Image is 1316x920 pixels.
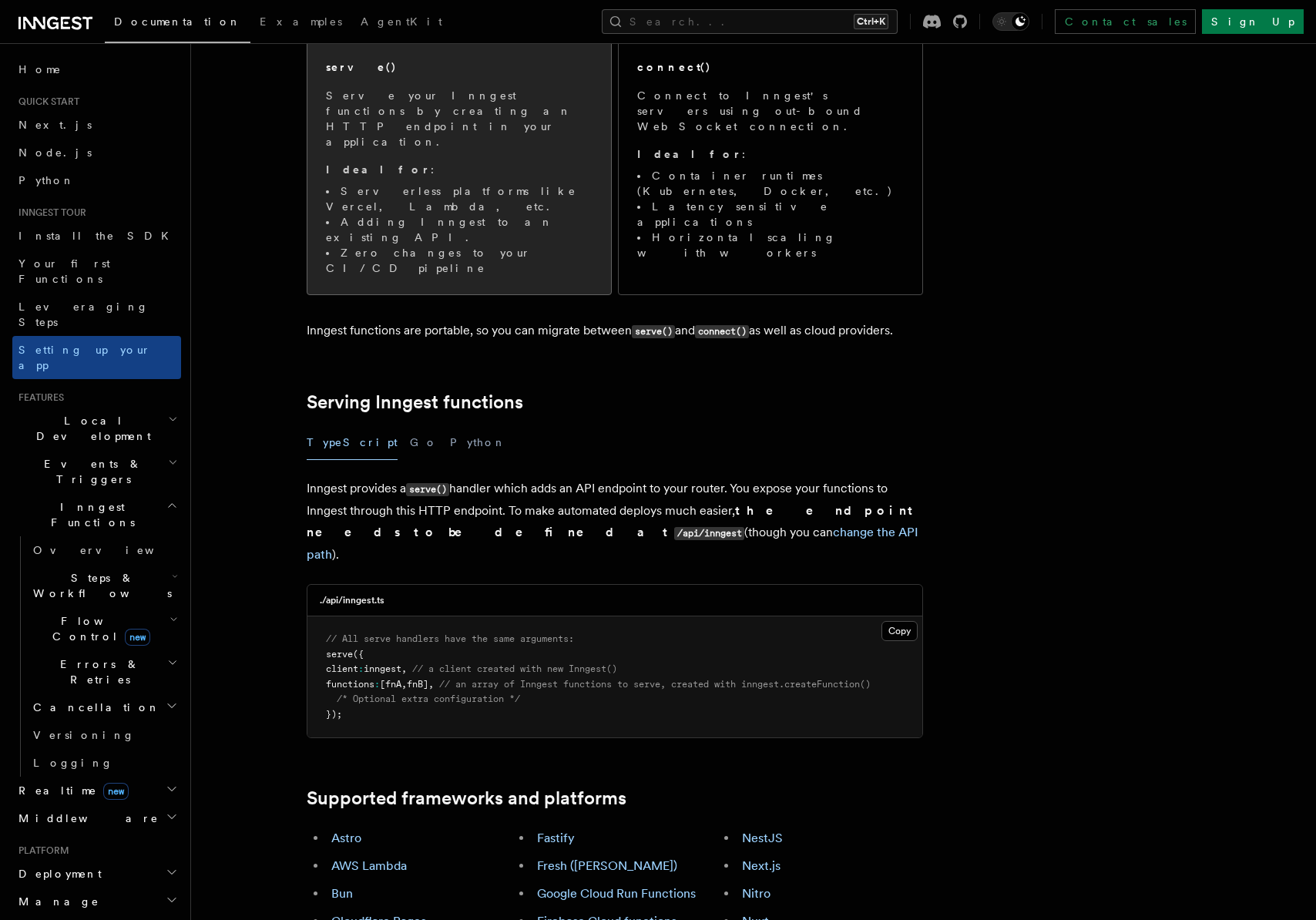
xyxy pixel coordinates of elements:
[364,663,401,674] span: inngest
[742,858,781,873] a: Next.js
[12,888,181,915] button: Manage
[12,499,166,530] span: Inngest Functions
[12,206,86,219] span: Inngest tour
[18,62,62,77] span: Home
[637,199,904,230] li: Latency sensitive applications
[18,146,92,159] span: Node.js
[12,336,181,379] a: Setting up your app
[12,860,181,888] button: Deployment
[12,139,181,166] a: Node.js
[307,787,626,809] a: Supported frameworks and platforms
[18,257,110,285] span: Your first Functions
[428,679,434,690] span: ,
[881,621,918,641] button: Copy
[326,162,593,177] p: :
[326,709,342,720] span: });
[380,679,401,690] span: [fnA
[27,613,170,644] span: Flow Control
[351,5,452,42] a: AgentKit
[260,15,342,28] span: Examples
[18,344,151,371] span: Setting up your app
[12,391,64,404] span: Features
[632,325,675,338] code: serve()
[12,783,129,798] span: Realtime
[307,320,923,342] p: Inngest functions are portable, so you can migrate between and as well as cloud providers.
[742,831,783,845] a: NestJS
[374,679,380,690] span: :
[12,811,159,826] span: Middleware
[27,607,181,650] button: Flow Controlnew
[326,663,358,674] span: client
[12,222,181,250] a: Install the SDK
[114,15,241,28] span: Documentation
[125,629,150,646] span: new
[537,831,575,845] a: Fastify
[307,478,923,566] p: Inngest provides a handler which adds an API endpoint to your router. You expose your functions t...
[12,456,168,487] span: Events & Triggers
[331,858,407,873] a: AWS Lambda
[27,749,181,777] a: Logging
[637,168,904,199] li: Container runtimes (Kubernetes, Docker, etc.)
[412,663,617,674] span: // a client created with new Inngest()
[12,844,69,857] span: Platform
[12,111,181,139] a: Next.js
[407,679,428,690] span: fnB]
[401,679,407,690] span: ,
[326,679,374,690] span: functions
[12,536,181,777] div: Inngest Functions
[320,594,384,606] h3: ./api/inngest.ts
[27,564,181,607] button: Steps & Workflows
[27,700,160,715] span: Cancellation
[33,757,113,769] span: Logging
[331,886,353,901] a: Bun
[12,55,181,83] a: Home
[27,693,181,721] button: Cancellation
[326,633,574,644] span: // All serve handlers have the same arguments:
[331,831,361,845] a: Astro
[12,166,181,194] a: Python
[105,5,250,43] a: Documentation
[618,40,923,295] a: connect()Connect to Inngest's servers using out-bound WebSocket connection.Ideal for:Container ru...
[12,804,181,832] button: Middleware
[450,425,506,460] button: Python
[27,656,167,687] span: Errors & Retries
[12,777,181,804] button: Realtimenew
[1202,9,1304,34] a: Sign Up
[406,483,449,496] code: serve()
[992,12,1029,31] button: Toggle dark mode
[18,119,92,131] span: Next.js
[12,894,99,909] span: Manage
[18,230,178,242] span: Install the SDK
[12,493,181,536] button: Inngest Functions
[854,14,888,29] kbd: Ctrl+K
[401,663,407,674] span: ,
[27,536,181,564] a: Overview
[33,729,135,741] span: Versioning
[602,9,898,34] button: Search...Ctrl+K
[12,450,181,493] button: Events & Triggers
[326,214,593,245] li: Adding Inngest to an existing API.
[537,886,696,901] a: Google Cloud Run Functions
[637,148,742,160] strong: Ideal for
[27,650,181,693] button: Errors & Retries
[326,245,593,276] li: Zero changes to your CI/CD pipeline
[337,693,520,704] span: /* Optional extra configuration */
[326,649,353,660] span: serve
[410,425,438,460] button: Go
[674,527,744,540] code: /api/inngest
[307,40,612,295] a: serve()Serve your Inngest functions by creating an HTTP endpoint in your application.Ideal for:Se...
[637,88,904,134] p: Connect to Inngest's servers using out-bound WebSocket connection.
[12,96,79,108] span: Quick start
[326,163,431,176] strong: Ideal for
[27,570,172,601] span: Steps & Workflows
[307,425,398,460] button: TypeScript
[353,649,364,660] span: ({
[18,301,149,328] span: Leveraging Steps
[358,663,364,674] span: :
[1055,9,1196,34] a: Contact sales
[18,174,75,186] span: Python
[33,544,192,556] span: Overview
[12,413,168,444] span: Local Development
[439,679,871,690] span: // an array of Inngest functions to serve, created with inngest.createFunction()
[27,721,181,749] a: Versioning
